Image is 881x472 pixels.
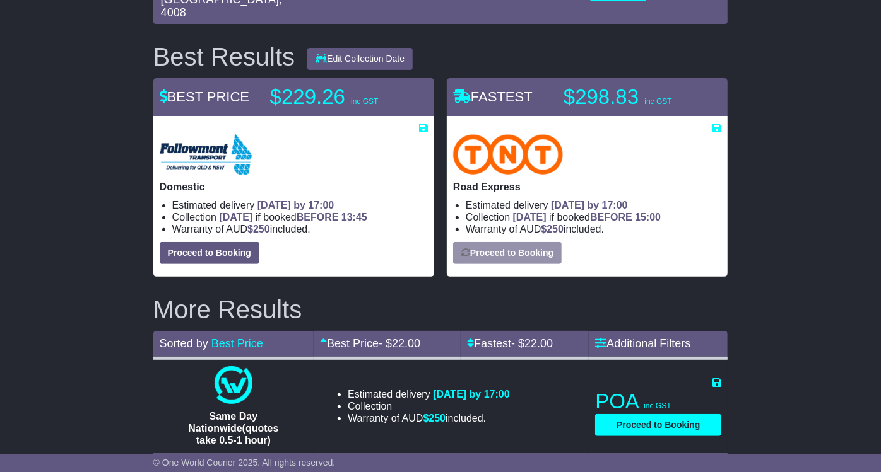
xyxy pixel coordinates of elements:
span: $ [423,413,446,423]
span: $ [541,224,564,234]
span: [DATE] [513,212,547,222]
p: Road Express [453,181,721,193]
span: Sorted by [160,337,208,350]
span: - $ [511,337,553,350]
span: 250 [253,224,270,234]
span: 15:00 [635,212,661,222]
img: Followmont Transport: Domestic [160,134,252,175]
li: Warranty of AUD included. [348,412,510,424]
button: Proceed to Booking [160,242,259,264]
span: if booked [513,212,661,222]
p: $298.83 [564,84,721,110]
span: FASTEST [453,89,533,105]
button: Proceed to Booking [453,242,562,264]
span: Same Day Nationwide(quotes take 0.5-1 hour) [188,411,278,446]
li: Warranty of AUD included. [172,223,428,235]
img: One World Courier: Same Day Nationwide(quotes take 0.5-1 hour) [215,366,252,404]
li: Estimated delivery [466,199,721,211]
span: - $ [379,337,420,350]
p: Domestic [160,181,428,193]
button: Proceed to Booking [595,414,721,436]
span: BEFORE [297,212,339,222]
span: inc GST [351,97,378,106]
li: Collection [172,211,428,223]
span: 250 [547,224,564,234]
span: if booked [219,212,367,222]
span: $ [247,224,270,234]
span: 22.00 [524,337,553,350]
span: © One World Courier 2025. All rights reserved. [153,458,336,468]
li: Collection [348,400,510,412]
li: Estimated delivery [348,388,510,400]
a: Fastest- $22.00 [467,337,553,350]
span: [DATE] by 17:00 [433,389,510,400]
span: [DATE] by 17:00 [551,200,628,210]
span: [DATE] by 17:00 [257,200,334,210]
span: BEST PRICE [160,89,249,105]
li: Collection [466,211,721,223]
a: Additional Filters [595,337,690,350]
div: Best Results [147,43,302,71]
li: Warranty of AUD included. [466,223,721,235]
button: Edit Collection Date [307,48,413,70]
img: TNT Domestic: Road Express [453,134,563,175]
p: $229.26 [270,84,428,110]
h2: More Results [153,296,728,323]
span: [DATE] [219,212,252,222]
p: POA [595,389,721,414]
a: Best Price- $22.00 [320,337,420,350]
li: Estimated delivery [172,199,428,211]
a: Best Price [211,337,263,350]
span: BEFORE [590,212,632,222]
span: inc GST [644,401,671,410]
span: 22.00 [392,337,420,350]
span: 13:45 [341,212,367,222]
span: 250 [429,413,446,423]
span: inc GST [644,97,671,106]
